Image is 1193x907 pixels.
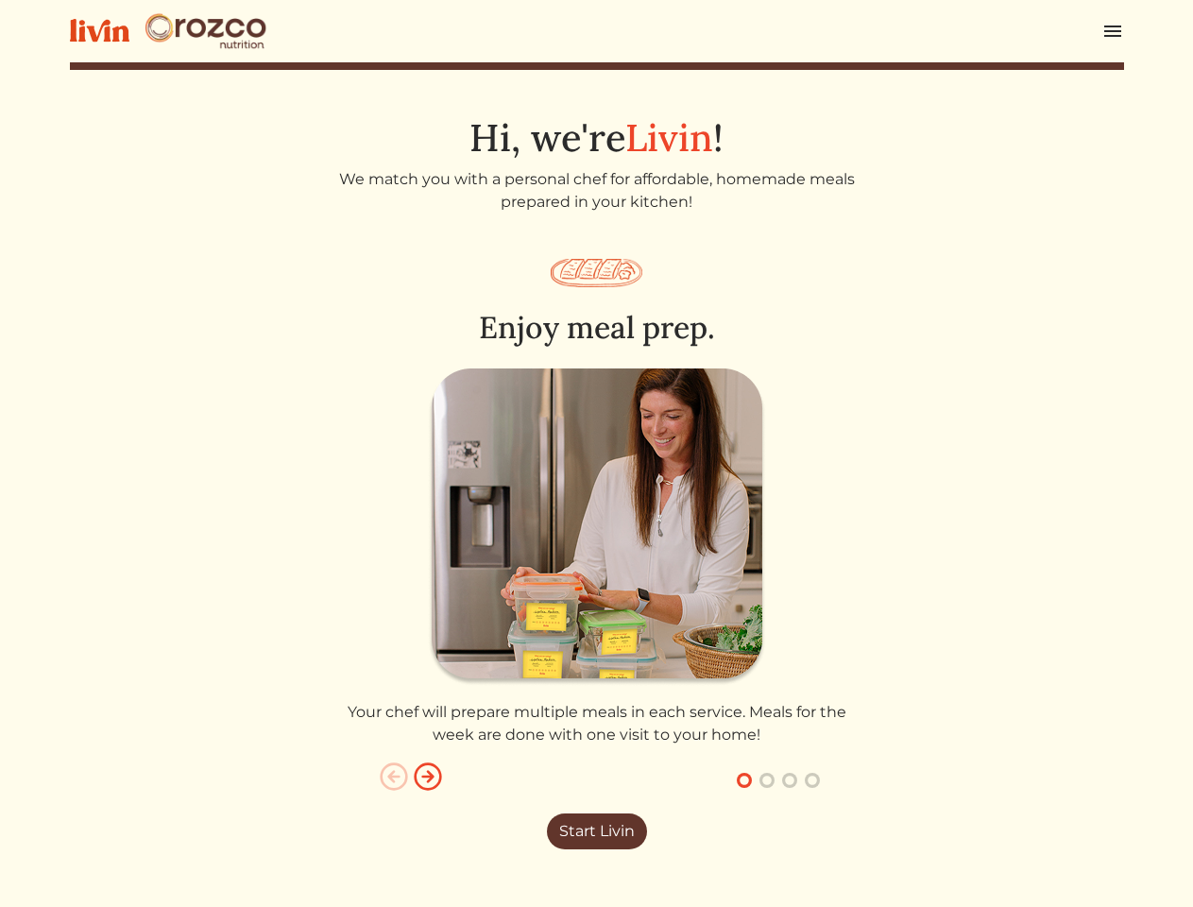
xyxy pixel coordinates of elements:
h2: Enjoy meal prep. [333,310,861,346]
img: Orozco Nutrition [145,12,267,50]
img: arrow_left_circle-e85112c684eda759d60b36925cadc85fc21d73bdafaa37c14bdfe87aa8b63651.svg [379,762,409,792]
p: We match you with a personal chef for affordable, homemade meals prepared in your kitchen! [333,168,861,214]
img: livin-logo-a0d97d1a881af30f6274990eb6222085a2533c92bbd1e4f22c21b4f0d0e3210c.svg [70,19,129,43]
h1: Hi, we're ! [70,115,1124,161]
img: enjoy_meal_prep-36db4eeefb09911d9b3119a13cdedac3264931b53eb4974d467b597d59b39c6d.png [428,368,766,686]
a: Start Livin [547,813,647,849]
img: menu_hamburger-cb6d353cf0ecd9f46ceae1c99ecbeb4a00e71ca567a856bd81f57e9d8c17bb26.svg [1101,20,1124,43]
img: arrow_right_circle-0c737bc566e65d76d80682a015965e9d48686a7e0252d16461ad7fdad8d1263b.svg [413,762,443,792]
span: Livin [625,113,713,162]
p: Your chef will prepare multiple meals in each service. Meals for the week are done with one visit... [333,701,861,746]
img: salmon_plate-7b7466995c04d3751ae4af77f50094417e75221c2a488d61e9b9888cdcba9572.svg [551,259,642,287]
